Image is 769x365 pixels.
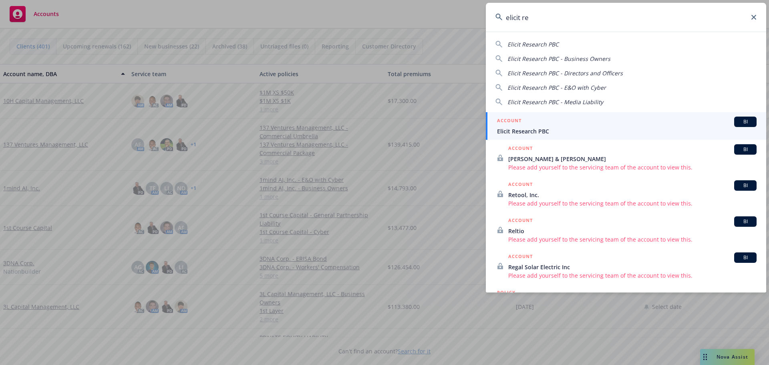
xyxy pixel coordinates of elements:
span: BI [737,254,753,261]
h5: ACCOUNT [508,252,533,262]
h5: ACCOUNT [508,180,533,190]
a: ACCOUNTBIRegal Solar Electric IncPlease add yourself to the servicing team of the account to view... [486,248,766,284]
span: Elicit Research PBC - E&O with Cyber [507,84,606,91]
span: BI [737,118,753,125]
a: ACCOUNTBIRetool, Inc.Please add yourself to the servicing team of the account to view this. [486,176,766,212]
h5: ACCOUNT [508,144,533,154]
span: Please add yourself to the servicing team of the account to view this. [508,235,757,244]
h5: ACCOUNT [508,216,533,226]
span: BI [737,218,753,225]
span: BI [737,146,753,153]
span: [PERSON_NAME] & [PERSON_NAME] [508,155,757,163]
span: Regal Solar Electric Inc [508,263,757,271]
a: ACCOUNTBIReltioPlease add yourself to the servicing team of the account to view this. [486,212,766,248]
span: Elicit Research PBC - Directors and Officers [507,69,623,77]
span: Elicit Research PBC - Business Owners [507,55,610,63]
a: ACCOUNTBI[PERSON_NAME] & [PERSON_NAME]Please add yourself to the servicing team of the account to... [486,140,766,176]
input: Search... [486,3,766,32]
span: BI [737,182,753,189]
span: Elicit Research PBC [507,40,559,48]
span: Please add yourself to the servicing team of the account to view this. [508,271,757,280]
span: Reltio [508,227,757,235]
span: Please add yourself to the servicing team of the account to view this. [508,163,757,171]
span: Please add yourself to the servicing team of the account to view this. [508,199,757,208]
h5: POLICY [497,288,515,296]
span: Elicit Research PBC [497,127,757,135]
span: Retool, Inc. [508,191,757,199]
a: POLICY [486,284,766,319]
span: Elicit Research PBC - Media Liability [507,98,603,106]
a: ACCOUNTBIElicit Research PBC [486,112,766,140]
h5: ACCOUNT [497,117,521,126]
